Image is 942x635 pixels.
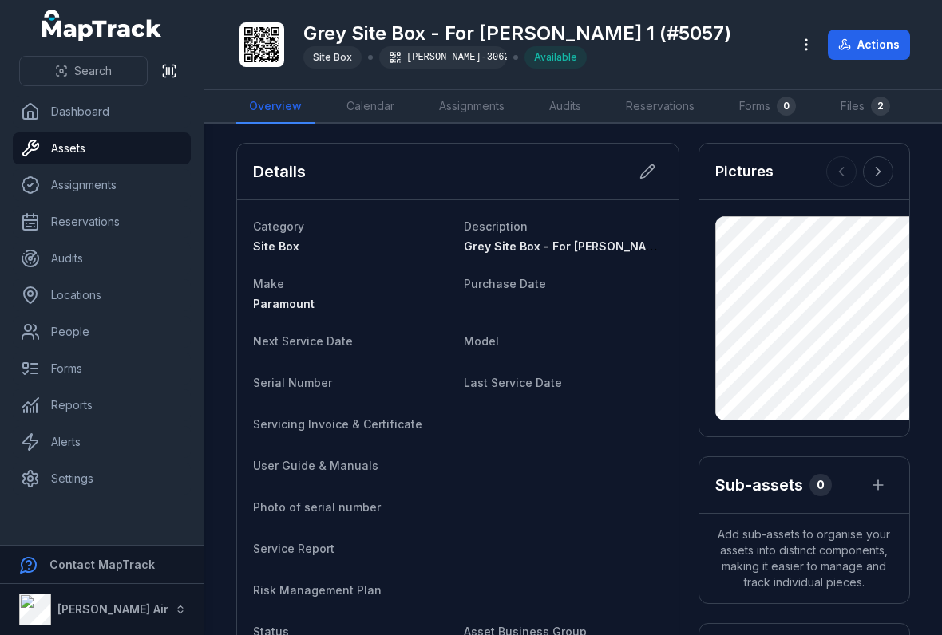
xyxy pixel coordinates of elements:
a: Overview [236,90,315,124]
a: People [13,316,191,348]
span: Service Report [253,542,334,555]
h1: Grey Site Box - For [PERSON_NAME] 1 (#5057) [303,21,731,46]
a: Settings [13,463,191,495]
h2: Details [253,160,306,183]
span: Site Box [253,239,299,253]
div: 0 [777,97,796,116]
span: Purchase Date [464,277,546,290]
a: Locations [13,279,191,311]
span: Photo of serial number [253,500,381,514]
h3: Pictures [715,160,774,183]
span: Add sub-assets to organise your assets into distinct components, making it easier to manage and t... [699,514,909,603]
div: Available [524,46,587,69]
strong: Contact MapTrack [49,558,155,571]
span: Model [464,334,499,348]
a: Alerts [13,426,191,458]
strong: [PERSON_NAME] Air [57,602,168,616]
a: Reservations [613,90,707,124]
button: Actions [828,30,910,60]
a: MapTrack [42,10,162,41]
a: Assignments [426,90,517,124]
a: Audits [13,243,191,274]
div: [PERSON_NAME]-3062 [379,46,507,69]
span: Grey Site Box - For [PERSON_NAME] 1 (#5057) [464,239,722,253]
a: Audits [536,90,594,124]
a: Dashboard [13,96,191,128]
a: Assignments [13,169,191,201]
div: 2 [871,97,890,116]
span: Make [253,277,284,290]
button: Search [19,56,148,86]
span: Serial Number [253,376,332,389]
span: Next Service Date [253,334,353,348]
div: 0 [809,474,832,496]
a: Reservations [13,206,191,238]
span: Search [74,63,112,79]
span: Risk Management Plan [253,583,382,597]
a: Forms [13,353,191,385]
span: Last Service Date [464,376,562,389]
a: Files2 [828,90,903,124]
a: Assets [13,132,191,164]
a: Reports [13,389,191,421]
span: Site Box [313,51,352,63]
a: Calendar [334,90,407,124]
span: Servicing Invoice & Certificate [253,417,422,431]
span: Category [253,219,304,233]
a: Forms0 [726,90,809,124]
h2: Sub-assets [715,474,803,496]
span: Description [464,219,528,233]
span: Paramount [253,297,315,310]
span: User Guide & Manuals [253,459,378,472]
